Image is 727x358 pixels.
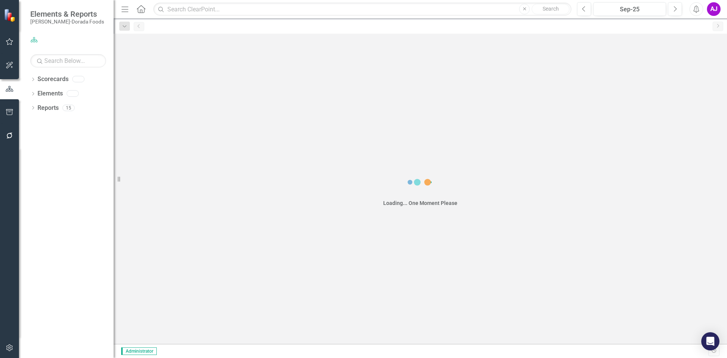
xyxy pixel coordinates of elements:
div: Open Intercom Messenger [701,332,719,350]
img: ClearPoint Strategy [4,8,17,22]
a: Elements [37,89,63,98]
div: Sep-25 [596,5,663,14]
div: Loading... One Moment Please [383,199,457,207]
button: Search [532,4,569,14]
div: 15 [62,105,75,111]
small: [PERSON_NAME]-Dorada Foods [30,19,104,25]
input: Search ClearPoint... [153,3,571,16]
span: Administrator [121,347,157,355]
span: Search [543,6,559,12]
button: AJ [707,2,721,16]
span: Elements & Reports [30,9,104,19]
a: Scorecards [37,75,69,84]
a: Reports [37,104,59,113]
input: Search Below... [30,54,106,67]
button: Sep-25 [593,2,666,16]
